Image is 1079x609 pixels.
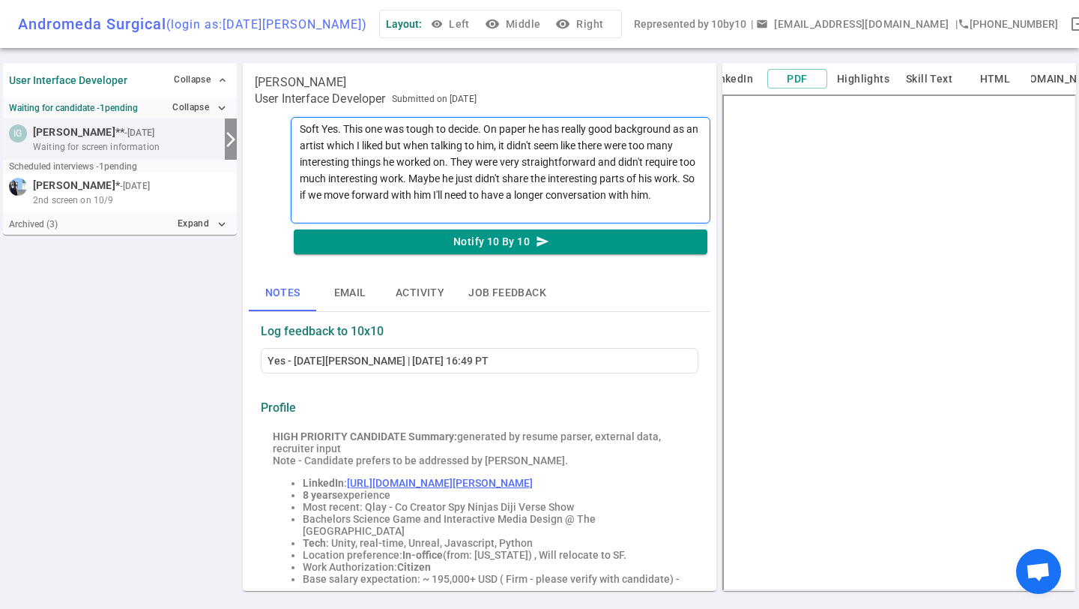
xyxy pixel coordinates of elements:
[255,75,346,90] span: [PERSON_NAME]
[392,91,477,106] span: Submitted on [DATE]
[166,17,367,31] span: (login as: [DATE][PERSON_NAME] )
[303,513,686,537] li: Bachelors Science Game and Interactive Media Design @ The [GEOGRAPHIC_DATA]
[303,573,686,597] li: Base salary expectation: ~ 195,000+ USD ( Firm - please verify with candidate) - USD $195K, Stock
[9,103,138,113] strong: Waiting for candidate - 1 pending
[555,16,570,31] i: visibility
[33,193,113,207] span: 2nd screen on 10/9
[347,477,533,489] a: [URL][DOMAIN_NAME][PERSON_NAME]
[170,69,231,91] button: Collapse
[120,179,150,193] small: - [DATE]
[303,537,326,549] strong: Tech
[255,91,386,106] span: User Interface Developer
[899,70,959,88] button: Skill Text
[291,117,710,223] textarea: Soft Yes. This one was tough to decide. On paper he has really good background as an artist which...
[303,489,337,501] strong: 8 years
[268,355,692,367] div: Yes - [DATE][PERSON_NAME] | [DATE] 16:49 PT
[222,130,240,148] i: arrow_forward_ios
[482,10,546,38] button: visibilityMiddle
[958,18,970,30] i: phone
[273,430,457,442] strong: HIGH PRIORITY CANDIDATE Summary:
[397,561,431,573] strong: Citizen
[124,126,154,139] small: - [DATE]
[294,229,707,254] button: Notify 10 By 10send
[273,454,686,466] div: Note - Candidate prefers to be addressed by [PERSON_NAME].
[756,18,768,30] span: email
[249,275,316,311] button: Notes
[303,477,686,489] li: :
[217,74,229,86] span: expand_less
[386,18,422,30] span: Layout:
[215,217,229,231] i: expand_more
[273,430,686,454] div: generated by resume parser, external data, recruiter input
[303,561,686,573] li: Work Authorization:
[9,74,127,86] strong: User Interface Developer
[174,213,231,235] button: Expandexpand_more
[33,140,160,154] span: Waiting for screen information
[456,275,558,311] button: Job feedback
[9,161,137,172] small: Scheduled interviews - 1 pending
[9,178,27,196] img: c71242d41979be291fd4fc4e6bf8b5af
[303,489,686,501] li: experience
[402,549,443,561] strong: In-office
[767,69,827,89] button: PDF
[303,549,686,561] li: Location preference: (from: [US_STATE]) , Will relocate to SF.
[701,70,761,88] button: LinkedIn
[1016,549,1061,594] div: Open chat
[303,477,344,489] strong: LinkedIn
[316,275,384,311] button: Email
[431,18,443,30] span: visibility
[33,124,115,140] span: [PERSON_NAME]
[33,178,115,193] span: [PERSON_NAME]
[303,537,686,549] li: : Unity, real-time, Unreal, Javascript, Python
[261,324,384,338] strong: Log feedback to 10x10
[634,10,1057,38] div: Represented by 10by10 | | [PHONE_NUMBER]
[833,70,893,88] button: Highlights
[261,400,296,415] strong: Profile
[215,101,229,115] i: expand_more
[303,501,686,513] li: Most recent: Qlay - Co Creator Spy Ninjas Diji Verse Show
[169,97,231,118] button: Collapseexpand_more
[722,94,1076,591] iframe: candidate_document_preview__iframe
[965,70,1025,88] button: HTML
[18,15,367,33] div: Andromeda Surgical
[485,16,500,31] i: visibility
[753,10,955,38] button: Open a message box
[428,10,476,38] button: Left
[9,124,27,142] div: IG
[552,10,609,38] button: visibilityRight
[384,275,456,311] button: Activity
[9,219,58,229] small: Archived ( 3 )
[249,275,710,311] div: basic tabs example
[536,235,549,248] i: send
